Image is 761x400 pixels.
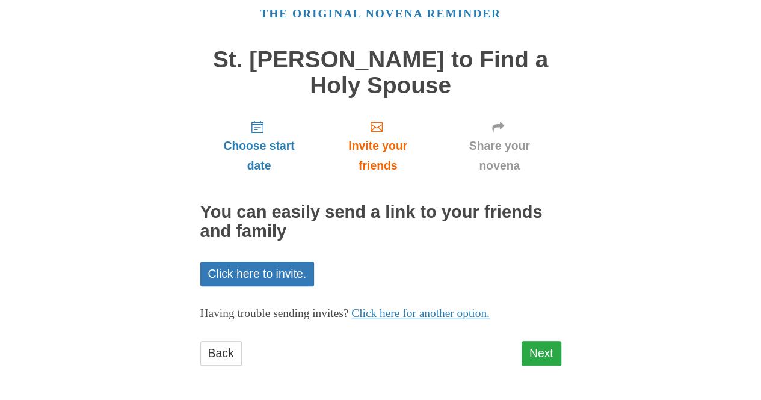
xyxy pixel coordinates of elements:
[200,203,561,241] h2: You can easily send a link to your friends and family
[450,136,549,176] span: Share your novena
[522,341,561,366] a: Next
[212,136,306,176] span: Choose start date
[330,136,425,176] span: Invite your friends
[200,341,242,366] a: Back
[200,110,318,182] a: Choose start date
[200,262,315,286] a: Click here to invite.
[438,110,561,182] a: Share your novena
[351,307,490,319] a: Click here for another option.
[200,307,349,319] span: Having trouble sending invites?
[318,110,437,182] a: Invite your friends
[200,47,561,98] h1: St. [PERSON_NAME] to Find a Holy Spouse
[260,7,501,20] a: The original novena reminder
